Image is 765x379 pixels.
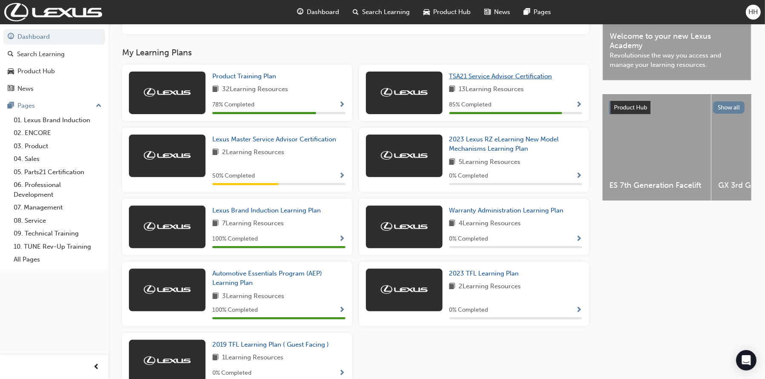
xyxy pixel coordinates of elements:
[449,270,519,277] span: 2023 TFL Learning Plan
[484,7,491,17] span: news-icon
[353,7,359,17] span: search-icon
[212,171,255,181] span: 50 % Completed
[449,206,567,215] a: Warranty Administration Learning Plan
[362,7,410,17] span: Search Learning
[3,29,105,45] a: Dashboard
[10,227,105,240] a: 09. Technical Training
[8,51,14,58] span: search-icon
[10,178,105,201] a: 06. Professional Development
[212,234,258,244] span: 100 % Completed
[212,100,254,110] span: 78 % Completed
[449,100,492,110] span: 85 % Completed
[17,84,34,94] div: News
[736,350,756,370] div: Open Intercom Messenger
[222,218,284,229] span: 7 Learning Resources
[8,33,14,41] span: guage-icon
[449,135,559,153] span: 2023 Lexus RZ eLearning New Model Mechanisms Learning Plan
[10,166,105,179] a: 05. Parts21 Certification
[449,218,456,229] span: book-icon
[212,269,345,288] a: Automotive Essentials Program (AEP) Learning Plan
[10,201,105,214] a: 07. Management
[307,7,339,17] span: Dashboard
[212,207,321,214] span: Lexus Brand Induction Learning Plan
[576,100,582,110] button: Show Progress
[449,234,488,244] span: 0 % Completed
[449,305,488,315] span: 0 % Completed
[602,94,711,201] a: ES 7th Generation Facelift
[459,281,521,292] span: 2 Learning Resources
[3,46,105,62] a: Search Learning
[477,3,517,21] a: news-iconNews
[749,7,758,17] span: HH
[3,27,105,98] button: DashboardSearch LearningProduct HubNews
[459,157,521,168] span: 5 Learning Resources
[524,7,530,17] span: pages-icon
[144,356,191,365] img: Trak
[449,72,556,81] a: TSA21 Service Advisor Certification
[534,7,551,17] span: Pages
[212,135,340,144] a: Lexus Master Service Advisor Certification
[610,32,744,51] span: Welcome to your new Lexus Academy
[297,7,303,17] span: guage-icon
[4,3,102,21] img: Trak
[222,84,288,95] span: 32 Learning Resources
[609,101,745,115] a: Product HubShow all
[459,218,521,229] span: 4 Learning Resources
[610,51,744,70] span: Revolutionise the way you access and manage your learning resources.
[746,5,761,20] button: HH
[449,281,456,292] span: book-icon
[3,63,105,79] a: Product Hub
[576,101,582,109] span: Show Progress
[10,152,105,166] a: 04. Sales
[212,135,336,143] span: Lexus Master Service Advisor Certification
[346,3,417,21] a: search-iconSearch Learning
[10,140,105,153] a: 03. Product
[212,84,219,95] span: book-icon
[339,370,345,377] span: Show Progress
[713,101,745,114] button: Show all
[222,353,283,363] span: 1 Learning Resources
[8,68,14,75] span: car-icon
[449,171,488,181] span: 0 % Completed
[94,362,100,373] span: prev-icon
[433,7,471,17] span: Product Hub
[144,285,191,294] img: Trak
[449,269,522,279] a: 2023 TFL Learning Plan
[576,172,582,180] span: Show Progress
[212,72,280,81] a: Product Training Plan
[96,100,102,112] span: up-icon
[212,341,329,348] span: 2019 TFL Learning Plan ( Guest Facing )
[576,235,582,243] span: Show Progress
[212,270,322,287] span: Automotive Essentials Program (AEP) Learning Plan
[423,7,430,17] span: car-icon
[212,340,332,350] a: 2019 TFL Learning Plan ( Guest Facing )
[339,100,345,110] button: Show Progress
[212,305,258,315] span: 100 % Completed
[449,135,582,154] a: 2023 Lexus RZ eLearning New Model Mechanisms Learning Plan
[10,126,105,140] a: 02. ENCORE
[381,151,428,160] img: Trak
[449,157,456,168] span: book-icon
[144,222,191,231] img: Trak
[10,214,105,227] a: 08. Service
[576,171,582,181] button: Show Progress
[212,72,276,80] span: Product Training Plan
[339,234,345,244] button: Show Progress
[17,66,55,76] div: Product Hub
[212,147,219,158] span: book-icon
[144,88,191,97] img: Trak
[339,171,345,181] button: Show Progress
[212,218,219,229] span: book-icon
[222,147,284,158] span: 2 Learning Resources
[339,307,345,314] span: Show Progress
[576,305,582,316] button: Show Progress
[212,353,219,363] span: book-icon
[381,88,428,97] img: Trak
[212,291,219,302] span: book-icon
[122,48,589,57] h3: My Learning Plans
[3,81,105,97] a: News
[381,222,428,231] img: Trak
[17,49,65,59] div: Search Learning
[222,291,284,302] span: 3 Learning Resources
